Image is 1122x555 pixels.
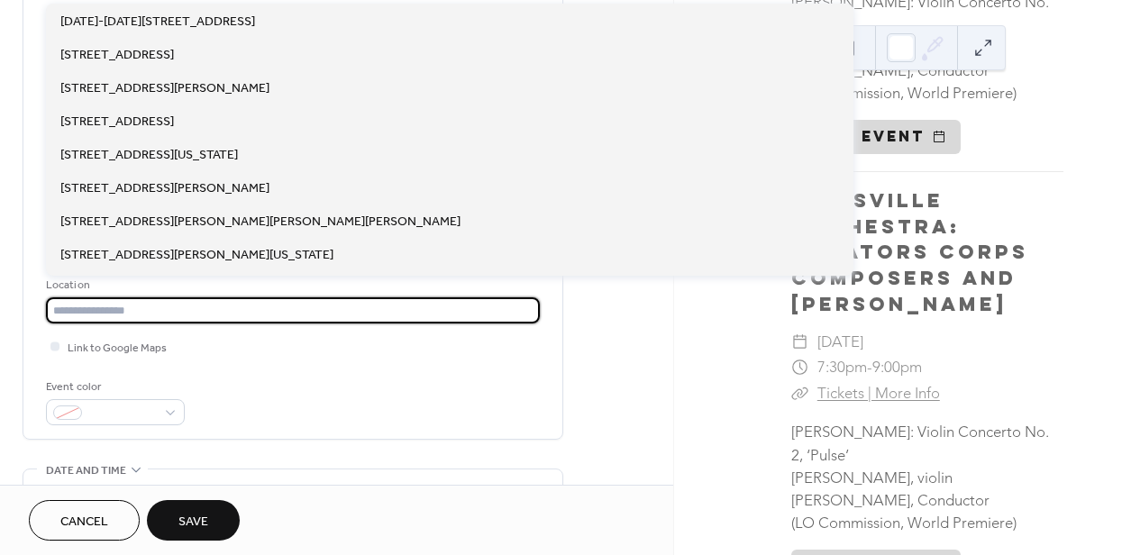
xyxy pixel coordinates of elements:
span: [STREET_ADDRESS] [60,46,174,65]
span: 9:00pm [872,354,922,380]
a: Louisville Orchestra: Creators Corps Composers and [PERSON_NAME] [791,188,1028,316]
div: [PERSON_NAME]: Violin Concerto No. 2, ‘Pulse’ [PERSON_NAME], violin [PERSON_NAME], Conductor (LO ... [791,421,1063,534]
div: Location [46,276,536,295]
div: ​ [791,354,808,380]
span: [STREET_ADDRESS][US_STATE] [60,146,238,165]
span: Date and time [46,461,126,480]
div: ​ [791,329,808,355]
span: - [867,354,872,380]
button: Save [147,500,240,541]
span: [DATE]-[DATE][STREET_ADDRESS] [60,13,255,32]
a: Tickets | More Info [817,384,940,402]
span: 7:30pm [817,354,867,380]
span: Link to Google Maps [68,339,167,358]
button: Cancel [29,500,140,541]
span: [STREET_ADDRESS] [60,113,174,132]
div: ​ [791,380,808,406]
span: [STREET_ADDRESS][PERSON_NAME][US_STATE] [60,246,333,265]
div: Event color [46,378,181,396]
span: [DATE] [817,329,863,355]
span: Cancel [60,513,108,532]
span: [STREET_ADDRESS][PERSON_NAME] [60,79,269,98]
span: Save [178,513,208,532]
span: [STREET_ADDRESS][PERSON_NAME] [60,179,269,198]
span: [STREET_ADDRESS][PERSON_NAME][PERSON_NAME][PERSON_NAME] [60,213,461,232]
button: Save event [791,120,961,154]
